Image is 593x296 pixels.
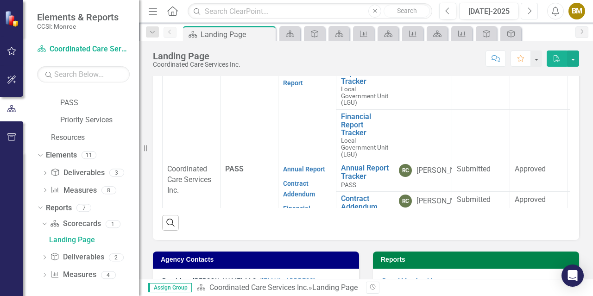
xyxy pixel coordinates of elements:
[341,137,388,158] span: Local Government Unit (LGU)
[399,195,412,208] div: RC
[50,168,104,178] a: Deliverables
[37,12,119,23] span: Elements & Reports
[225,164,244,173] span: PASS
[148,283,192,292] span: Assign Group
[60,98,139,108] a: PASS
[336,192,394,222] td: Double-Click to Edit Right Click for Context Menu
[37,44,130,55] a: Coordinated Care Services Inc.
[457,195,491,204] span: Submitted
[49,236,139,244] div: Landing Page
[336,58,394,109] td: Double-Click to Edit Right Click for Context Menu
[51,132,139,143] a: Resources
[101,186,116,194] div: 8
[153,51,240,61] div: Landing Page
[381,256,574,263] h3: Reports
[341,113,389,137] a: Financial Report Tracker
[341,85,388,107] span: Local Government Unit (LGU)
[76,204,91,212] div: 7
[196,283,359,293] div: »
[60,115,139,126] a: Priority Services
[37,23,119,30] small: CCSI: Monroe
[37,66,130,82] input: Search Below...
[201,29,273,40] div: Landing Page
[399,164,412,177] div: RC
[162,277,315,295] span: [PERSON_NAME], M.S. ( )
[109,253,124,261] div: 2
[106,220,120,228] div: 1
[283,205,310,223] a: Financial Report
[382,277,438,284] a: Board Member List
[50,252,104,263] a: Deliverables
[336,110,394,161] td: Double-Click to Edit Right Click for Context Menu
[341,164,389,180] a: Annual Report Tracker
[515,195,546,204] span: Approved
[452,161,510,192] td: Double-Click to Edit
[312,283,358,292] div: Landing Page
[341,181,356,189] span: PASS
[341,195,389,211] a: Contract Addendum
[459,3,518,19] button: [DATE]-2025
[416,165,472,176] div: [PERSON_NAME]
[46,150,77,161] a: Elements
[452,58,510,109] td: Double-Click to Edit
[568,3,585,19] button: BM
[101,271,116,279] div: 4
[561,265,584,287] div: Open Intercom Messenger
[46,203,72,214] a: Reports
[50,185,96,196] a: Measures
[452,192,510,222] td: Double-Click to Edit
[452,110,510,161] td: Double-Click to Edit
[50,219,101,229] a: Scorecards
[397,7,417,14] span: Search
[188,3,432,19] input: Search ClearPoint...
[283,165,325,173] a: Annual Report
[109,169,124,177] div: 3
[161,256,354,263] h3: Agency Contacts
[457,164,491,173] span: Submitted
[283,180,315,198] a: Contract Addendum
[82,151,96,159] div: 11
[416,196,472,207] div: [PERSON_NAME]
[5,10,21,27] img: ClearPoint Strategy
[510,110,568,161] td: Double-Click to Edit
[153,61,240,68] div: Coordinated Care Services Inc.
[515,164,546,173] span: Approved
[167,164,215,196] p: Coordinated Care Services Inc.
[510,58,568,109] td: Double-Click to Edit
[50,270,96,280] a: Measures
[336,161,394,192] td: Double-Click to Edit Right Click for Context Menu
[162,277,193,284] strong: President:
[47,233,139,247] a: Landing Page
[462,6,515,17] div: [DATE]-2025
[209,283,309,292] a: Coordinated Care Services Inc.
[510,161,568,192] td: Double-Click to Edit
[510,192,568,222] td: Double-Click to Edit
[384,5,430,18] button: Search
